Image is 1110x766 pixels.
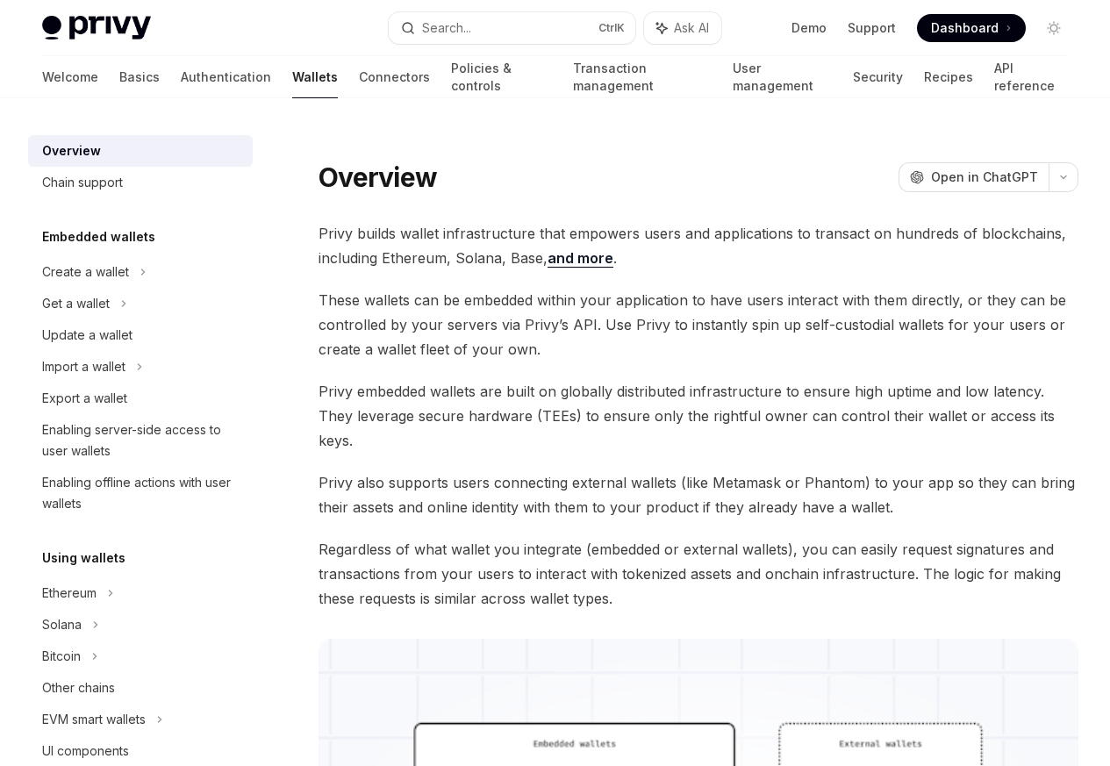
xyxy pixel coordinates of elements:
a: Update a wallet [28,319,253,351]
span: Ctrl K [598,21,625,35]
span: Privy also supports users connecting external wallets (like Metamask or Phantom) to your app so t... [319,470,1078,519]
a: Other chains [28,672,253,704]
a: Transaction management [573,56,713,98]
img: light logo [42,16,151,40]
a: Support [848,19,896,37]
a: Dashboard [917,14,1026,42]
div: Enabling offline actions with user wallets [42,472,242,514]
div: Solana [42,614,82,635]
div: Bitcoin [42,646,81,667]
div: Overview [42,140,101,161]
a: API reference [994,56,1068,98]
span: Ask AI [674,19,709,37]
a: Recipes [924,56,973,98]
span: Regardless of what wallet you integrate (embedded or external wallets), you can easily request si... [319,537,1078,611]
a: User management [733,56,832,98]
a: Authentication [181,56,271,98]
a: Export a wallet [28,383,253,414]
span: These wallets can be embedded within your application to have users interact with them directly, ... [319,288,1078,362]
div: Create a wallet [42,261,129,283]
a: Enabling server-side access to user wallets [28,414,253,467]
div: Other chains [42,677,115,698]
h1: Overview [319,161,437,193]
div: Import a wallet [42,356,125,377]
button: Ask AI [644,12,721,44]
div: UI components [42,741,129,762]
a: Basics [119,56,160,98]
a: Connectors [359,56,430,98]
h5: Embedded wallets [42,226,155,247]
div: Get a wallet [42,293,110,314]
a: and more [548,249,613,268]
button: Toggle dark mode [1040,14,1068,42]
div: EVM smart wallets [42,709,146,730]
span: Privy embedded wallets are built on globally distributed infrastructure to ensure high uptime and... [319,379,1078,453]
div: Ethereum [42,583,97,604]
a: Chain support [28,167,253,198]
a: Enabling offline actions with user wallets [28,467,253,519]
a: Demo [791,19,827,37]
a: Welcome [42,56,98,98]
span: Dashboard [931,19,999,37]
div: Export a wallet [42,388,127,409]
div: Update a wallet [42,325,132,346]
div: Search... [422,18,471,39]
span: Open in ChatGPT [931,168,1038,186]
span: Privy builds wallet infrastructure that empowers users and applications to transact on hundreds o... [319,221,1078,270]
a: Wallets [292,56,338,98]
div: Chain support [42,172,123,193]
div: Enabling server-side access to user wallets [42,419,242,462]
button: Search...CtrlK [389,12,635,44]
a: Overview [28,135,253,167]
button: Open in ChatGPT [899,162,1049,192]
h5: Using wallets [42,548,125,569]
a: Security [853,56,903,98]
a: Policies & controls [451,56,552,98]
